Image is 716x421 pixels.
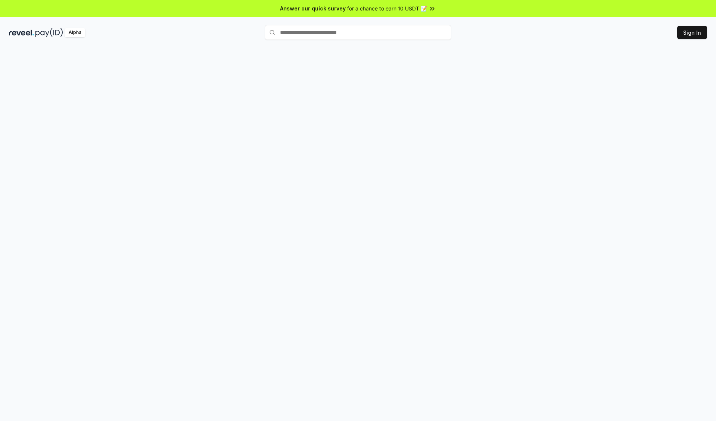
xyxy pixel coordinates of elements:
img: pay_id [35,28,63,37]
button: Sign In [677,26,707,39]
span: for a chance to earn 10 USDT 📝 [347,4,427,12]
div: Alpha [65,28,85,37]
span: Answer our quick survey [280,4,346,12]
img: reveel_dark [9,28,34,37]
